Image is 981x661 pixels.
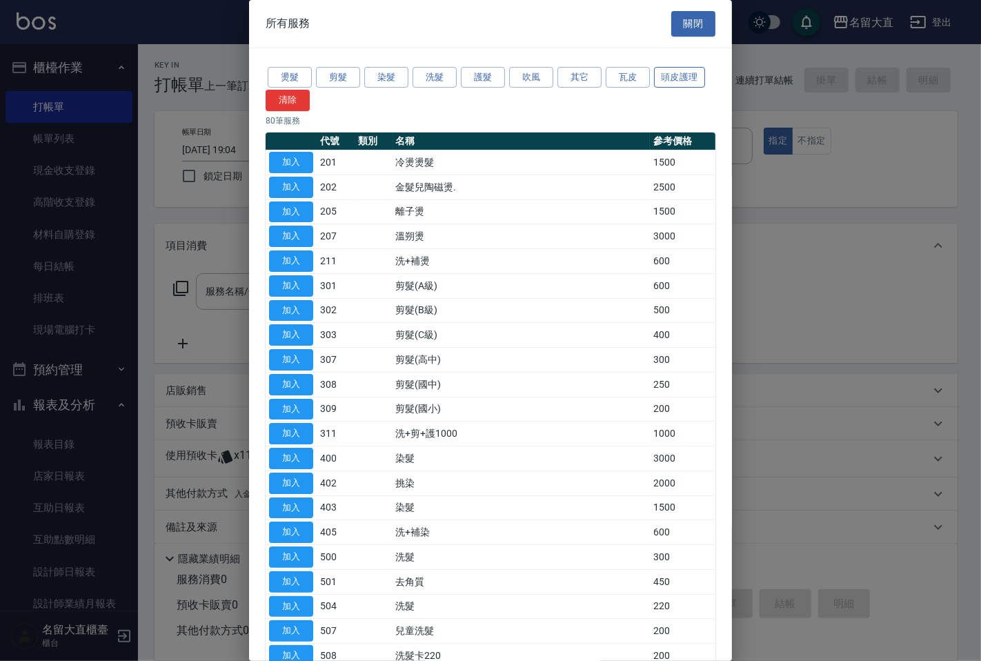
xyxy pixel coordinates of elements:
td: 450 [650,569,715,594]
td: 1500 [650,150,715,175]
td: 溫朔燙 [393,224,650,249]
td: 剪髮(國中) [393,372,650,397]
td: 3000 [650,446,715,471]
td: 504 [317,594,355,619]
button: 加入 [269,473,313,494]
td: 剪髮(高中) [393,348,650,373]
p: 80 筆服務 [266,115,715,127]
td: 309 [317,397,355,422]
td: 1500 [650,495,715,520]
button: 關閉 [671,11,715,37]
td: 洗+剪+護1000 [393,422,650,446]
td: 400 [650,323,715,348]
button: 加入 [269,596,313,618]
td: 400 [317,446,355,471]
td: 剪髮(C級) [393,323,650,348]
button: 清除 [266,90,310,111]
td: 200 [650,619,715,644]
td: 402 [317,471,355,495]
button: 加入 [269,324,313,346]
button: 瓦皮 [606,67,650,88]
td: 金髮兒陶磁燙. [393,175,650,199]
td: 冷燙燙髮 [393,150,650,175]
th: 名稱 [393,132,650,150]
td: 500 [650,298,715,323]
td: 染髮 [393,495,650,520]
button: 加入 [269,152,313,173]
button: 剪髮 [316,67,360,88]
td: 洗髮 [393,545,650,570]
td: 離子燙 [393,199,650,224]
td: 405 [317,520,355,545]
td: 220 [650,594,715,619]
td: 600 [650,273,715,298]
td: 300 [650,545,715,570]
span: 所有服務 [266,17,310,30]
button: 加入 [269,546,313,568]
th: 代號 [317,132,355,150]
td: 1500 [650,199,715,224]
td: 染髮 [393,446,650,471]
td: 205 [317,199,355,224]
td: 洗髮 [393,594,650,619]
button: 加入 [269,497,313,519]
button: 加入 [269,177,313,198]
td: 挑染 [393,471,650,495]
td: 剪髮(國小) [393,397,650,422]
td: 2500 [650,175,715,199]
td: 302 [317,298,355,323]
button: 其它 [557,67,602,88]
td: 600 [650,520,715,545]
button: 加入 [269,374,313,395]
button: 加入 [269,448,313,469]
td: 2000 [650,471,715,495]
button: 加入 [269,250,313,272]
td: 202 [317,175,355,199]
td: 201 [317,150,355,175]
td: 去角質 [393,569,650,594]
button: 加入 [269,522,313,543]
button: 燙髮 [268,67,312,88]
td: 1000 [650,422,715,446]
td: 200 [650,397,715,422]
td: 207 [317,224,355,249]
button: 吹風 [509,67,553,88]
td: 剪髮(B級) [393,298,650,323]
button: 加入 [269,399,313,420]
td: 600 [650,249,715,274]
th: 類別 [355,132,393,150]
td: 303 [317,323,355,348]
button: 洗髮 [413,67,457,88]
td: 250 [650,372,715,397]
td: 洗+補染 [393,520,650,545]
td: 307 [317,348,355,373]
button: 加入 [269,571,313,593]
td: 500 [317,545,355,570]
th: 參考價格 [650,132,715,150]
button: 染髮 [364,67,408,88]
button: 加入 [269,423,313,444]
td: 501 [317,569,355,594]
button: 頭皮護理 [654,67,705,88]
td: 3000 [650,224,715,249]
td: 兒童洗髮 [393,619,650,644]
button: 加入 [269,201,313,223]
td: 507 [317,619,355,644]
td: 308 [317,372,355,397]
td: 211 [317,249,355,274]
button: 加入 [269,275,313,297]
button: 護髮 [461,67,505,88]
td: 301 [317,273,355,298]
button: 加入 [269,349,313,371]
button: 加入 [269,226,313,247]
button: 加入 [269,620,313,642]
td: 300 [650,348,715,373]
td: 311 [317,422,355,446]
td: 洗+補燙 [393,249,650,274]
td: 403 [317,495,355,520]
button: 加入 [269,300,313,322]
td: 剪髮(A級) [393,273,650,298]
